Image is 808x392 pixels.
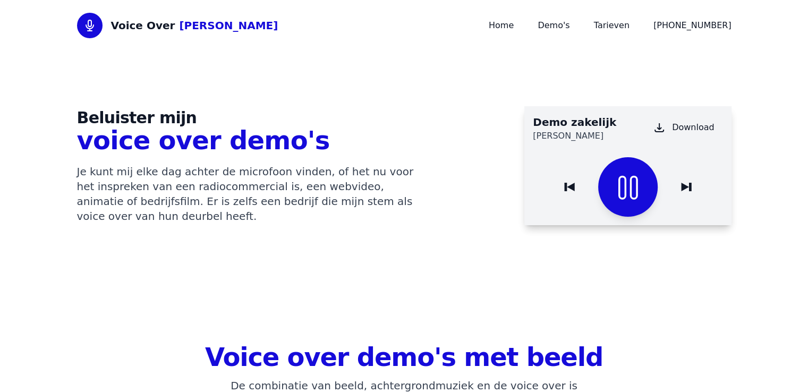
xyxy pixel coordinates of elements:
[557,174,582,200] button: Previous
[533,132,616,140] p: [PERSON_NAME]
[179,18,278,33] span: [PERSON_NAME]
[111,18,175,33] span: Voice Over
[533,115,616,130] h3: Demo zakelijk
[489,20,514,30] a: Home
[77,164,434,224] p: Je kunt mij elke dag achter de microfoon vinden, of het nu voor het inspreken van een radiocommer...
[674,174,699,200] button: Next
[77,125,330,155] span: voice over demo's
[653,20,732,30] a: [PHONE_NUMBER]
[538,20,569,30] a: Demo's
[598,157,658,217] button: Play / Pause
[594,20,630,30] a: Tarieven
[77,108,434,127] span: Beluister mijn
[644,117,723,138] a: Download demo's
[77,13,278,38] a: Home
[77,344,732,370] h2: Voice over demo's met beeld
